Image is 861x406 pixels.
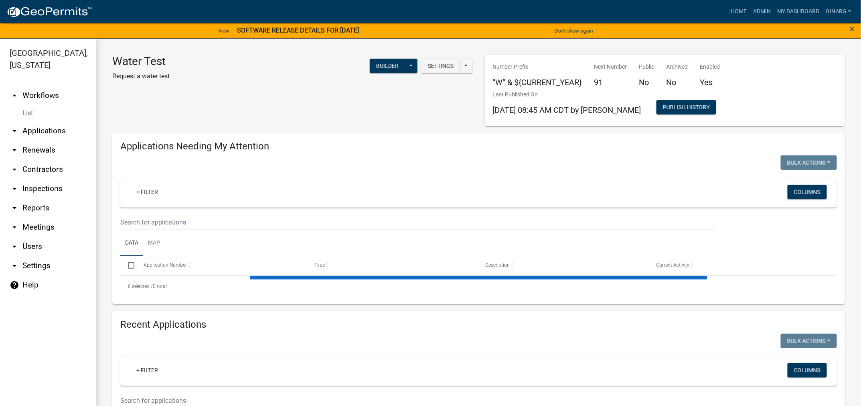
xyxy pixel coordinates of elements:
a: Admin [750,4,774,19]
h5: “W” & ${CURRENT_YEAR} [493,78,582,87]
p: Request a water test [112,71,170,81]
h5: No [667,78,688,87]
h5: No [639,78,654,87]
i: arrow_drop_down [10,242,19,251]
a: Home [727,4,750,19]
span: Type [314,262,325,268]
span: 0 selected / [128,284,153,289]
i: help [10,280,19,290]
datatable-header-cell: Description [478,256,648,275]
a: My Dashboard [774,4,823,19]
a: Map [143,231,165,256]
datatable-header-cell: Select [120,256,136,275]
i: arrow_drop_down [10,165,19,174]
button: Settings [421,59,460,73]
p: Last Published On [493,90,641,99]
i: arrow_drop_up [10,91,19,100]
h5: Yes [700,78,720,87]
p: Enabled [700,63,720,71]
span: Description [485,262,510,268]
datatable-header-cell: Application Number [136,256,306,275]
i: arrow_drop_down [10,203,19,213]
h3: Water Test [112,55,170,68]
button: Bulk Actions [781,155,837,170]
wm-modal-confirm: Workflow Publish History [656,104,716,111]
a: View [215,24,233,37]
span: Current Activity [656,262,690,268]
i: arrow_drop_down [10,145,19,155]
i: arrow_drop_down [10,184,19,194]
p: Public [639,63,654,71]
a: Data [120,231,143,256]
h5: 91 [594,78,627,87]
i: arrow_drop_down [10,126,19,136]
span: [DATE] 08:45 AM CDT by [PERSON_NAME] [493,105,641,115]
a: ginarg [823,4,855,19]
a: + Filter [130,363,164,377]
button: Publish History [656,100,716,114]
p: Archived [667,63,688,71]
input: Search for applications [120,214,715,231]
i: arrow_drop_down [10,261,19,271]
a: + Filter [130,185,164,199]
h4: Recent Applications [120,319,837,331]
button: Close [850,24,855,34]
datatable-header-cell: Type [307,256,478,275]
i: arrow_drop_down [10,222,19,232]
span: × [850,23,855,35]
h4: Applications Needing My Attention [120,141,837,152]
strong: SOFTWARE RELEASE DETAILS FOR [DATE] [237,27,359,34]
span: Application Number [144,262,187,268]
p: Next Number [594,63,627,71]
p: Number Prefix [493,63,582,71]
button: Columns [788,363,827,377]
button: Bulk Actions [781,334,837,348]
div: 0 total [120,276,837,296]
datatable-header-cell: Current Activity [649,256,820,275]
button: Don't show again [551,24,596,37]
button: Builder [370,59,405,73]
button: Columns [788,185,827,199]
